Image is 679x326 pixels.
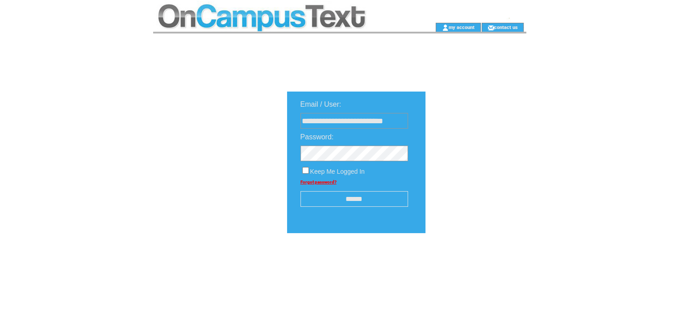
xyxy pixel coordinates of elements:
a: Forgot password? [300,180,337,184]
img: transparent.png;jsessionid=A5DB4A5AB8E941329524D38C4A5E2184 [451,255,496,267]
span: Password: [300,133,334,141]
img: contact_us_icon.gif;jsessionid=A5DB4A5AB8E941329524D38C4A5E2184 [487,24,494,31]
img: account_icon.gif;jsessionid=A5DB4A5AB8E941329524D38C4A5E2184 [442,24,449,31]
a: contact us [494,24,518,30]
a: my account [449,24,475,30]
span: Keep Me Logged In [310,168,365,175]
span: Email / User: [300,100,342,108]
